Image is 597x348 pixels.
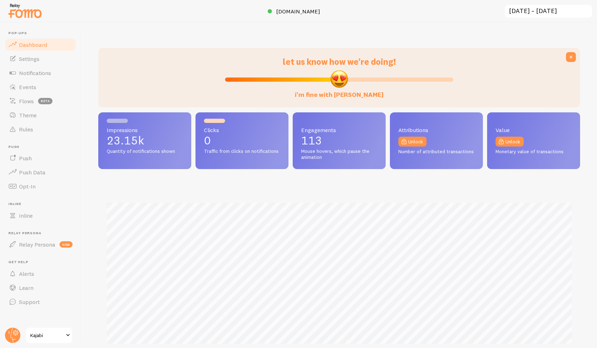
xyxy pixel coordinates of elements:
[4,237,77,251] a: Relay Persona new
[19,270,34,277] span: Alerts
[19,298,40,305] span: Support
[107,148,183,155] span: Quantity of notifications shown
[25,327,73,344] a: Kajabi
[330,69,349,88] img: emoji.png
[19,155,32,162] span: Push
[8,202,77,206] span: Inline
[19,169,45,176] span: Push Data
[496,127,572,133] span: Value
[19,83,36,91] span: Events
[19,41,47,48] span: Dashboard
[38,98,52,104] span: beta
[4,209,77,223] a: Inline
[4,295,77,309] a: Support
[107,127,183,133] span: Impressions
[107,135,183,146] p: 23.15k
[204,135,280,146] p: 0
[4,80,77,94] a: Events
[4,52,77,66] a: Settings
[19,126,33,133] span: Rules
[4,165,77,179] a: Push Data
[398,127,474,133] span: Attributions
[4,38,77,52] a: Dashboard
[4,122,77,136] a: Rules
[7,2,43,20] img: fomo-relay-logo-orange.svg
[496,137,524,147] a: Unlock
[295,84,384,99] label: i'm fine with [PERSON_NAME]
[19,69,51,76] span: Notifications
[301,135,377,146] p: 113
[60,241,73,248] span: new
[19,183,36,190] span: Opt-In
[19,98,34,105] span: Flows
[4,267,77,281] a: Alerts
[19,212,33,219] span: Inline
[398,149,474,155] span: Number of attributed transactions
[8,231,77,236] span: Relay Persona
[496,149,572,155] span: Monetary value of transactions
[4,179,77,193] a: Opt-In
[30,331,64,340] span: Kajabi
[4,94,77,108] a: Flows beta
[19,112,37,119] span: Theme
[8,31,77,36] span: Pop-ups
[283,56,396,67] span: let us know how we're doing!
[4,281,77,295] a: Learn
[301,148,377,161] span: Mouse hovers, which pause the animation
[8,145,77,149] span: Push
[4,66,77,80] a: Notifications
[4,151,77,165] a: Push
[204,127,280,133] span: Clicks
[398,137,427,147] a: Unlock
[301,127,377,133] span: Engagements
[19,241,55,248] span: Relay Persona
[4,108,77,122] a: Theme
[19,55,39,62] span: Settings
[19,284,33,291] span: Learn
[204,148,280,155] span: Traffic from clicks on notifications
[8,260,77,265] span: Get Help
